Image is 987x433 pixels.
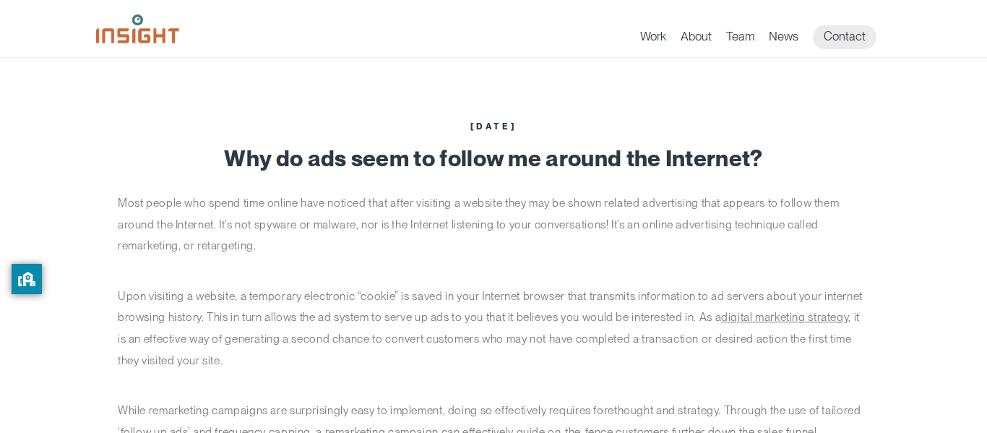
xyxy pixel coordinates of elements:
[12,264,42,294] button: privacy banner
[118,192,869,257] p: Most people who spend time online have noticed that after visiting a website they may be shown re...
[96,14,179,43] img: Insight Marketing Design
[640,25,891,49] nav: primary navigation menu
[118,121,869,132] div: [DATE]
[813,25,876,49] a: Contact
[118,146,869,171] h1: Why do ads seem to follow me around the Internet?
[118,286,869,371] p: Upon visiting a website, a temporary electronic “cookie” is saved in your Internet browser that t...
[640,29,666,49] a: Work
[769,29,798,49] a: News
[681,29,712,49] a: About
[721,310,848,324] a: digital marketing strategy
[726,29,754,49] a: Team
